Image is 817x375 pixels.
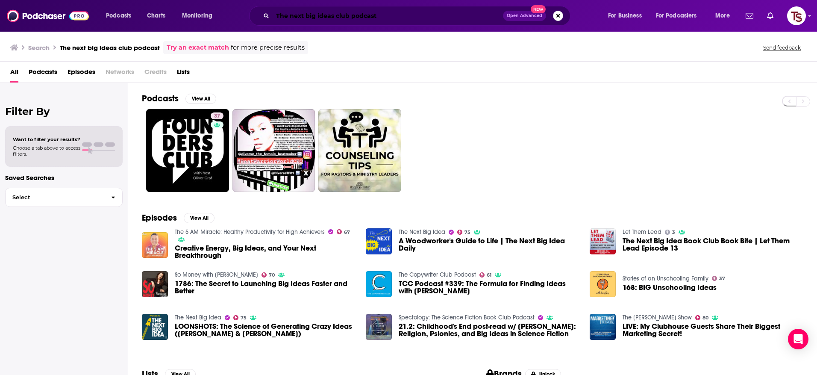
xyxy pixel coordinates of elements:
[211,112,223,119] a: 37
[141,9,170,23] a: Charts
[10,65,18,83] a: All
[231,43,305,53] span: for more precise results
[257,6,579,26] div: Search podcasts, credits, & more...
[623,323,803,337] a: LIVE: My Clubhouse Guests Share Their Biggest Marketing Secret!
[590,271,616,297] img: 168: BIG Unschooling Ideas
[60,44,160,52] h3: The next big ideas club podcast
[623,228,661,236] a: Let Them Lead
[650,9,709,23] button: open menu
[337,229,350,234] a: 67
[182,10,212,22] span: Monitoring
[623,284,717,291] a: 168: BIG Unschooling Ideas
[273,9,503,23] input: Search podcasts, credits, & more...
[5,188,123,207] button: Select
[142,213,215,223] a: EpisodesView All
[175,245,356,259] a: Creative Energy, Big Ideas, and Your Next Breakthrough
[742,9,757,23] a: Show notifications dropdown
[142,314,168,340] a: LOONSHOTS: The Science of Generating Crazy Ideas (Safi Bahcall & Daniel Pink)
[175,314,221,321] a: The Next Big Idea
[623,314,692,321] a: The Russell Brunson Show
[269,273,275,277] span: 70
[590,228,616,254] img: The Next Big Idea Book Club Book Bite | Let Them Lead Episode 13
[167,43,229,53] a: Try an exact match
[623,237,803,252] a: The Next Big Idea Book Club Book Bite | Let Them Lead Episode 13
[602,9,652,23] button: open menu
[175,271,258,278] a: So Money with Farnoosh Torabi
[672,230,675,234] span: 3
[7,8,89,24] img: Podchaser - Follow, Share and Rate Podcasts
[479,272,492,278] a: 61
[175,323,356,337] a: LOONSHOTS: The Science of Generating Crazy Ideas (Safi Bahcall & Daniel Pink)
[142,93,179,104] h2: Podcasts
[184,213,215,223] button: View All
[144,65,167,83] span: Credits
[457,230,471,235] a: 75
[709,9,741,23] button: open menu
[175,323,356,337] span: LOONSHOTS: The Science of Generating Crazy Ideas ([PERSON_NAME] & [PERSON_NAME])
[399,271,476,278] a: The Copywriter Club Podcast
[487,273,491,277] span: 61
[761,44,803,51] button: Send feedback
[715,10,730,22] span: More
[764,9,777,23] a: Show notifications dropdown
[712,276,726,281] a: 37
[623,275,708,282] a: Stories of an Unschooling Family
[344,230,350,234] span: 67
[507,14,542,18] span: Open Advanced
[241,316,247,320] span: 75
[399,237,579,252] a: A Woodworker's Guide to Life | The Next Big Idea Daily
[185,94,216,104] button: View All
[142,271,168,297] a: 1786: The Secret to Launching Big Ideas Faster and Better
[177,65,190,83] a: Lists
[464,230,470,234] span: 75
[719,277,725,281] span: 37
[399,323,579,337] span: 21.2: Childhood's End post-read w/ [PERSON_NAME]: Religion, Psionics, and Big Ideas in Science Fi...
[787,6,806,25] button: Show profile menu
[106,65,134,83] span: Networks
[214,112,220,121] span: 37
[366,271,392,297] img: TCC Podcast #339: The Formula for Finding Ideas with Dave Harland
[366,314,392,340] a: 21.2: Childhood's End post-read w/ Seth Heasley: Religion, Psionics, and Big Ideas in Science Fic...
[787,6,806,25] span: Logged in as TvSMediaGroup
[787,6,806,25] img: User Profile
[656,10,697,22] span: For Podcasters
[142,232,168,258] img: Creative Energy, Big Ideas, and Your Next Breakthrough
[142,93,216,104] a: PodcastsView All
[5,105,123,118] h2: Filter By
[366,228,392,254] a: A Woodworker's Guide to Life | The Next Big Idea Daily
[147,10,165,22] span: Charts
[175,228,325,236] a: The 5 AM Miracle: Healthy Productivity for High Achievers
[503,11,546,21] button: Open AdvancedNew
[788,329,808,349] div: Open Intercom Messenger
[399,280,579,295] span: TCC Podcast #339: The Formula for Finding Ideas with [PERSON_NAME]
[665,230,676,235] a: 3
[399,280,579,295] a: TCC Podcast #339: The Formula for Finding Ideas with Dave Harland
[68,65,95,83] a: Episodes
[146,109,229,192] a: 37
[13,145,80,157] span: Choose a tab above to access filters.
[100,9,142,23] button: open menu
[695,315,709,320] a: 80
[106,10,131,22] span: Podcasts
[531,5,546,13] span: New
[29,65,57,83] a: Podcasts
[590,314,616,340] img: LIVE: My Clubhouse Guests Share Their Biggest Marketing Secret!
[176,9,223,23] button: open menu
[399,228,445,236] a: The Next Big Idea
[175,280,356,295] a: 1786: The Secret to Launching Big Ideas Faster and Better
[608,10,642,22] span: For Business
